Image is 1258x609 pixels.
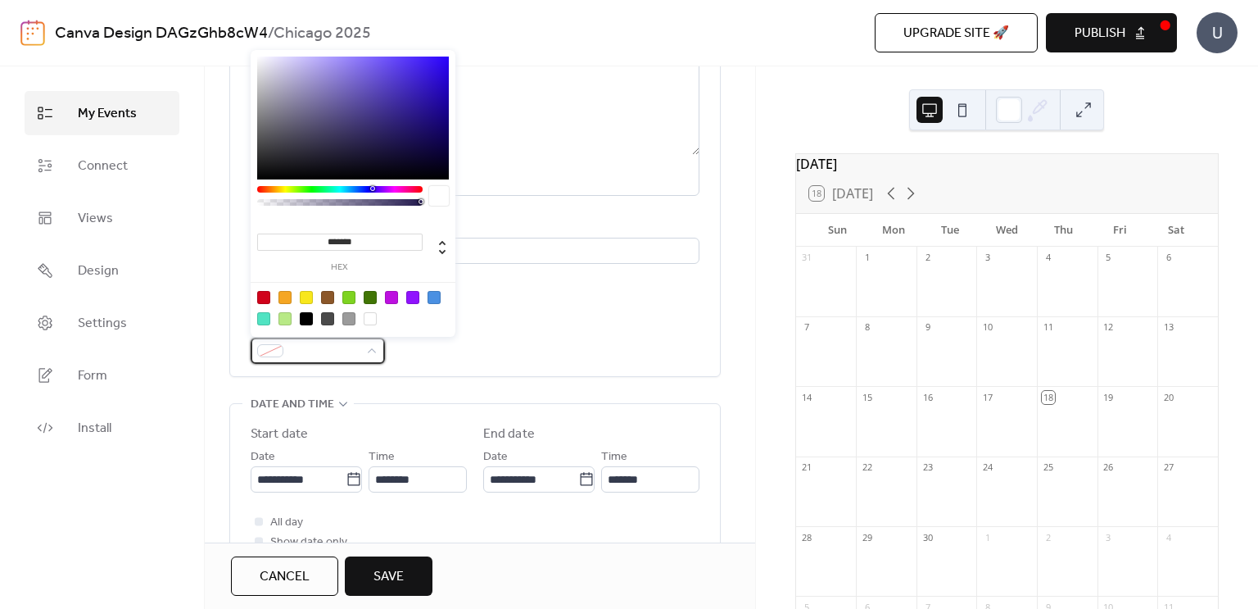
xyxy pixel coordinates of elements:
[257,291,270,304] div: #D0021B
[251,395,334,415] span: Date and time
[1042,461,1054,474] div: 25
[483,425,535,444] div: End date
[25,248,179,293] a: Design
[1092,214,1148,247] div: Fri
[801,531,813,543] div: 28
[25,143,179,188] a: Connect
[1162,531,1174,543] div: 4
[78,104,137,124] span: My Events
[801,252,813,264] div: 31
[1035,214,1092,247] div: Thu
[861,461,873,474] div: 22
[369,448,395,467] span: Time
[300,312,313,325] div: #000000
[1075,24,1125,43] span: Publish
[875,13,1038,52] button: Upgrade site 🚀
[861,531,873,543] div: 29
[1162,321,1174,334] div: 13
[78,261,119,281] span: Design
[428,291,441,304] div: #4A90E2
[861,321,873,334] div: 8
[1042,531,1054,543] div: 2
[796,154,1218,174] div: [DATE]
[270,513,303,533] span: All day
[922,214,979,247] div: Tue
[78,314,127,334] span: Settings
[1148,214,1205,247] div: Sat
[274,18,371,49] b: Chicago 2025
[25,91,179,135] a: My Events
[801,321,813,334] div: 7
[1102,391,1115,403] div: 19
[801,391,813,403] div: 14
[1162,391,1174,403] div: 20
[866,214,922,247] div: Mon
[260,567,310,587] span: Cancel
[801,461,813,474] div: 21
[345,557,432,596] button: Save
[278,312,292,325] div: #B8E986
[406,291,419,304] div: #9013FE
[1162,252,1174,264] div: 6
[1042,391,1054,403] div: 18
[601,448,627,467] span: Time
[25,301,179,345] a: Settings
[25,196,179,240] a: Views
[921,252,934,264] div: 2
[1042,321,1054,334] div: 11
[1102,461,1115,474] div: 26
[321,312,334,325] div: #4A4A4A
[483,448,508,467] span: Date
[257,263,423,272] label: hex
[861,391,873,403] div: 15
[861,252,873,264] div: 1
[231,557,338,596] button: Cancel
[981,252,993,264] div: 3
[78,419,111,439] span: Install
[364,291,377,304] div: #417505
[20,20,45,46] img: logo
[921,531,934,543] div: 30
[1162,461,1174,474] div: 27
[270,533,347,552] span: Show date only
[1102,252,1115,264] div: 5
[809,214,866,247] div: Sun
[981,321,993,334] div: 10
[268,18,274,49] b: /
[251,448,275,467] span: Date
[921,391,934,403] div: 16
[364,312,377,325] div: #FFFFFF
[251,216,696,235] div: Location
[921,321,934,334] div: 9
[278,291,292,304] div: #F5A623
[55,18,268,49] a: Canva Design DAGzGhb8cW4
[1042,252,1054,264] div: 4
[300,291,313,304] div: #F8E71C
[257,312,270,325] div: #50E3C2
[385,291,398,304] div: #BD10E0
[1102,321,1115,334] div: 12
[342,291,355,304] div: #7ED321
[921,461,934,474] div: 23
[342,312,355,325] div: #9B9B9B
[251,425,308,444] div: Start date
[78,157,128,176] span: Connect
[981,391,993,403] div: 17
[979,214,1035,247] div: Wed
[321,291,334,304] div: #8B572A
[1102,531,1115,543] div: 3
[981,461,993,474] div: 24
[981,531,993,543] div: 1
[25,406,179,450] a: Install
[373,567,404,587] span: Save
[25,353,179,398] a: Form
[903,24,1009,43] span: Upgrade site 🚀
[1046,13,1177,52] button: Publish
[78,209,113,229] span: Views
[78,366,107,386] span: Form
[1197,12,1238,53] div: U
